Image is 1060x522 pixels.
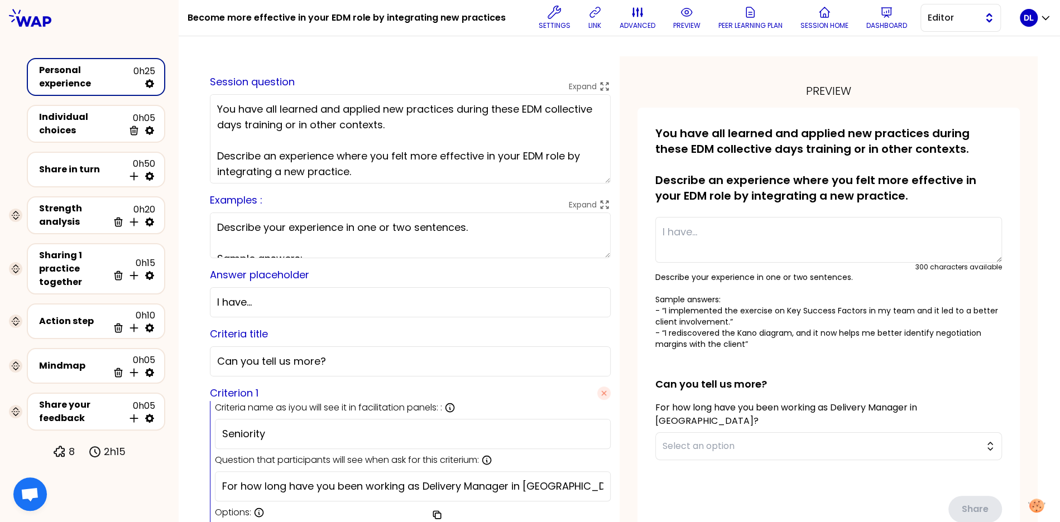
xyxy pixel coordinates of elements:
button: Settings [534,1,575,35]
div: 0h10 [108,309,155,333]
div: Mindmap [39,359,108,373]
p: Describe your experience in one or two sentences. Sample answers: - “I implemented the exercise o... [655,272,1003,350]
div: Share your feedback [39,398,124,425]
p: Criteria name as iyou will see it in facilitation panels: : [215,401,442,414]
p: advanced [620,21,655,30]
div: 0h50 [124,157,155,182]
span: Options: [215,506,251,519]
p: Dashboard [866,21,907,30]
div: 300 characters available [915,263,1002,272]
p: Question that participants will see when ask for this criterium: [215,453,479,467]
button: Dashboard [862,1,912,35]
button: preview [669,1,705,35]
button: DL [1020,9,1051,27]
button: link [584,1,606,35]
p: You have all learned and applied new practices during these EDM collective days training or in ot... [655,125,1003,204]
label: Session question [210,75,295,89]
label: Answer placeholder [210,268,309,282]
button: Manage your preferences about cookies [1021,492,1052,519]
p: Peer learning plan [718,21,783,30]
h2: Can you tell us more? [655,359,1003,392]
div: Share in turn [39,163,124,176]
input: Ex: Experience [222,426,603,442]
label: Criterion 1 [210,385,258,401]
p: 2h15 [104,444,126,460]
p: preview [673,21,701,30]
p: DL [1024,12,1034,23]
span: Select an option [663,439,980,453]
span: Editor [928,11,978,25]
button: Select an option [655,432,1003,460]
p: 8 [69,444,75,460]
div: Sharing 1 practice together [39,249,108,289]
div: 0h20 [108,203,155,228]
textarea: Describe your experience in one or two sentences. Sample answers: - “I implemented the exercise o... [210,212,611,258]
div: Action step [39,315,108,328]
button: advanced [615,1,660,35]
div: Individual choices [39,110,124,137]
p: link [588,21,601,30]
a: Ouvrir le chat [13,477,47,511]
p: Settings [539,21,570,30]
div: 0h05 [124,399,155,424]
div: preview [637,83,1020,99]
label: Criteria title [210,327,268,341]
div: 0h05 [124,112,155,136]
textarea: You have all learned and applied new practices during these EDM collective days training or in ot... [210,94,611,183]
button: Editor [920,4,1001,32]
div: 0h15 [108,257,155,281]
div: 0h05 [108,354,155,378]
label: For how long have you been working as Delivery Manager in [GEOGRAPHIC_DATA]? [655,401,917,427]
p: Expand [569,199,597,210]
div: Strength analysis [39,202,108,229]
p: Expand [569,81,597,92]
div: 0h25 [133,65,155,89]
div: Personal experience [39,64,133,90]
label: Examples : [210,193,262,207]
button: Peer learning plan [714,1,787,35]
button: Session home [796,1,853,35]
p: Session home [800,21,848,30]
input: Ex: How many years of experience do you have? [222,478,603,494]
